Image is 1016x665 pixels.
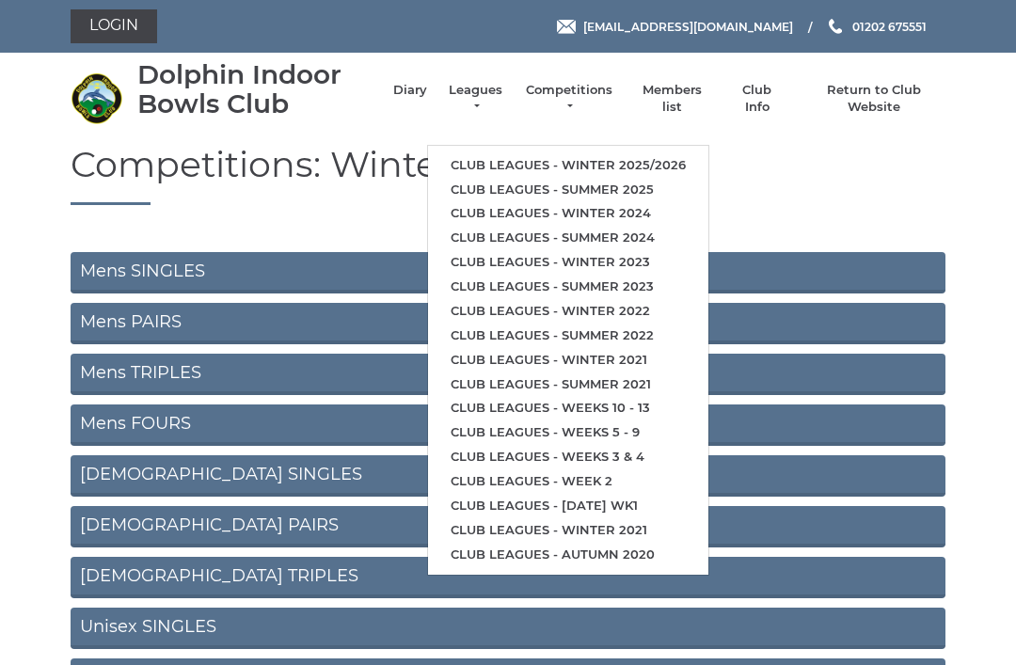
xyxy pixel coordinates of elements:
a: Competitions [524,82,614,116]
a: Club leagues - Summer 2021 [428,372,708,397]
img: Dolphin Indoor Bowls Club [71,72,122,124]
a: Mens PAIRS [71,303,945,344]
a: Club Info [730,82,785,116]
a: Club leagues - Winter 2024 [428,201,708,226]
a: Leagues [446,82,505,116]
a: [DEMOGRAPHIC_DATA] PAIRS [71,506,945,547]
a: Return to Club Website [803,82,945,116]
a: Club leagues - Autumn 2020 [428,543,708,567]
span: 01202 675551 [852,19,927,33]
a: [DEMOGRAPHIC_DATA] SINGLES [71,455,945,497]
a: Club leagues - Weeks 5 - 9 [428,420,708,445]
a: Club leagues - Weeks 3 & 4 [428,445,708,469]
a: Members list [632,82,710,116]
img: Phone us [829,19,842,34]
a: Phone us 01202 675551 [826,18,927,36]
a: Club leagues - Winter 2021 [428,348,708,372]
a: Diary [393,82,427,99]
a: Login [71,9,157,43]
a: Unisex SINGLES [71,608,945,649]
a: Mens FOURS [71,404,945,446]
a: Club leagues - Summer 2024 [428,226,708,250]
img: Email [557,20,576,34]
a: Club leagues - Winter 2023 [428,250,708,275]
a: Club leagues - Summer 2025 [428,178,708,202]
div: Dolphin Indoor Bowls Club [137,60,374,119]
a: Club leagues - Weeks 10 - 13 [428,396,708,420]
a: Email [EMAIL_ADDRESS][DOMAIN_NAME] [557,18,793,36]
a: Club leagues - Summer 2022 [428,324,708,348]
a: Club leagues - Winter 2021 [428,518,708,543]
a: Club leagues - [DATE] wk1 [428,494,708,518]
a: Club leagues - Week 2 [428,469,708,494]
a: Club leagues - Winter 2025/2026 [428,153,708,178]
a: Club leagues - Winter 2022 [428,299,708,324]
a: Club leagues - Summer 2023 [428,275,708,299]
a: Mens TRIPLES [71,354,945,395]
a: Mens SINGLES [71,252,945,293]
ul: Leagues [427,145,709,576]
h1: Competitions: Winter 2025/2026 [71,145,945,206]
span: [EMAIL_ADDRESS][DOMAIN_NAME] [583,19,793,33]
a: [DEMOGRAPHIC_DATA] TRIPLES [71,557,945,598]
